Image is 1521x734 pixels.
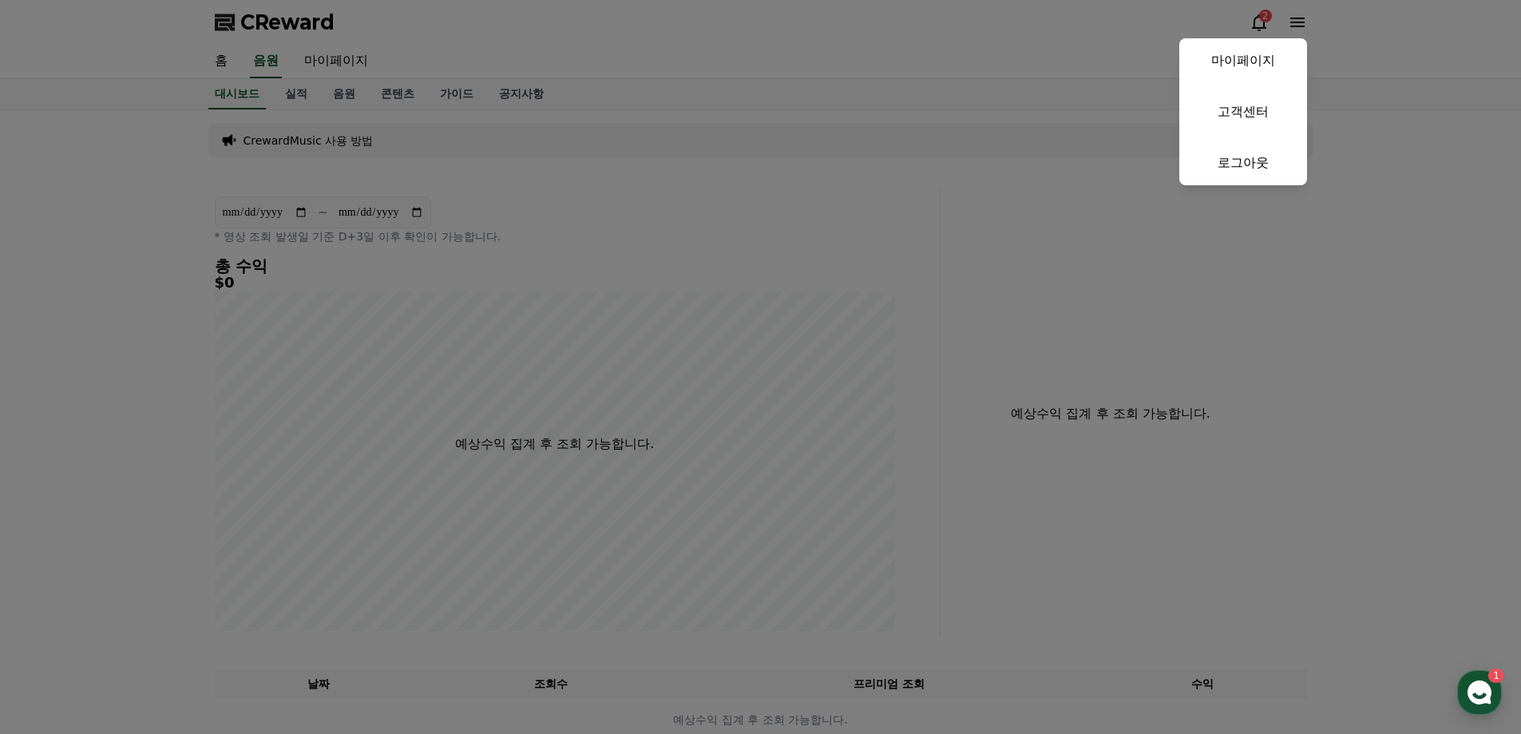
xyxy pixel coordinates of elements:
[146,531,165,544] span: 대화
[1179,38,1307,185] button: 마이페이지 고객센터 로그아웃
[5,506,105,546] a: 홈
[50,530,60,543] span: 홈
[1179,141,1307,185] a: 로그아웃
[162,506,168,518] span: 1
[105,506,206,546] a: 1대화
[247,530,266,543] span: 설정
[1179,89,1307,134] a: 고객센터
[1179,38,1307,83] a: 마이페이지
[206,506,307,546] a: 설정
